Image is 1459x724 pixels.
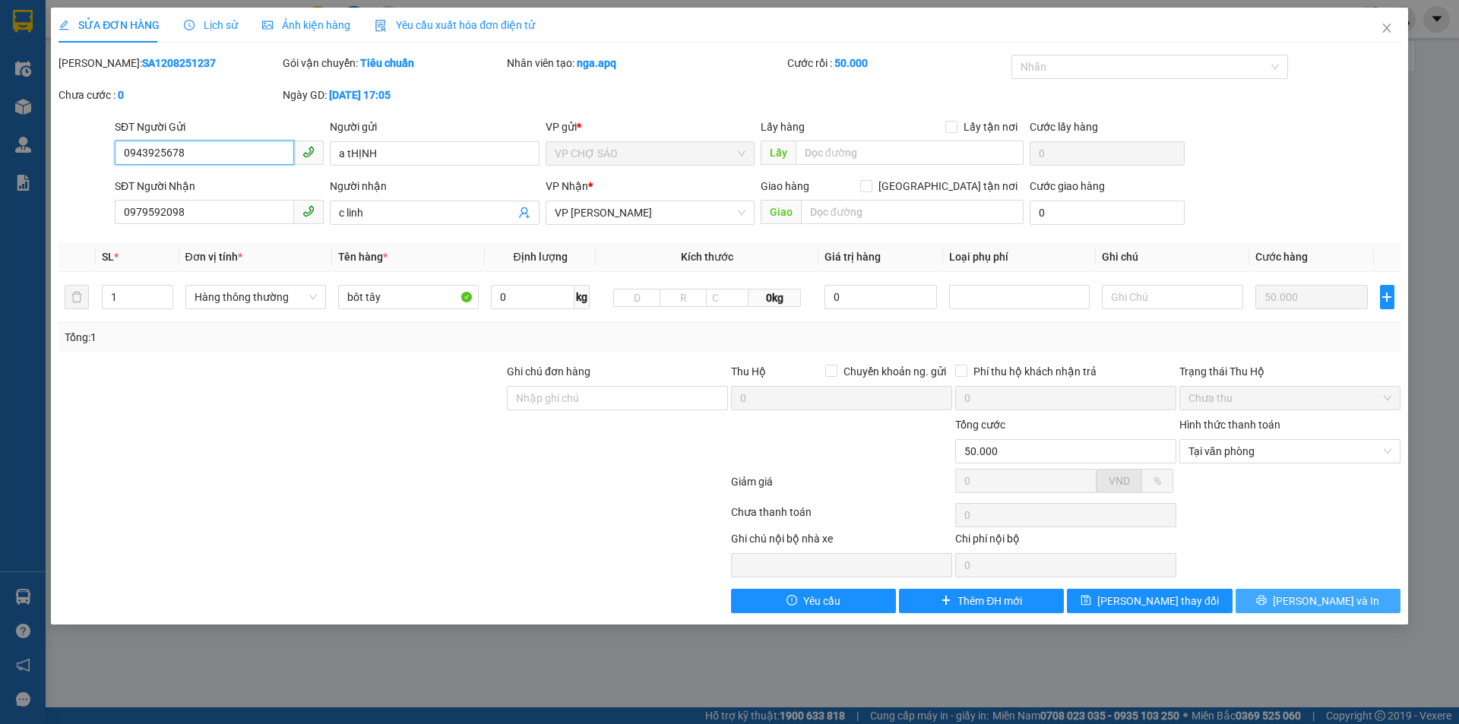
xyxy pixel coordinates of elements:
div: SĐT Người Nhận [115,178,324,194]
input: VD: Bàn, Ghế [338,285,479,309]
span: Ảnh kiện hàng [262,19,350,31]
span: VP GIA LÂM [555,201,745,224]
button: delete [65,285,89,309]
span: [GEOGRAPHIC_DATA], [GEOGRAPHIC_DATA] ↔ [GEOGRAPHIC_DATA] [36,65,148,116]
span: user-add [518,207,530,219]
input: R [660,289,707,307]
div: Chi phí nội bộ [955,530,1176,553]
input: C [706,289,748,307]
th: Loại phụ phí [943,242,1096,272]
span: save [1081,595,1091,607]
span: plus [1381,291,1394,303]
span: Giao [761,200,801,224]
b: 0 [118,89,124,101]
button: save[PERSON_NAME] thay đổi [1067,589,1232,613]
span: phone [302,146,315,158]
button: exclamation-circleYêu cầu [731,589,896,613]
div: Cước rồi : [787,55,1008,71]
span: Đơn vị tính [185,251,242,263]
button: plusThêm ĐH mới [899,589,1064,613]
span: VP Nhận [546,180,588,192]
span: printer [1256,595,1267,607]
div: Chưa cước : [59,87,280,103]
img: icon [375,20,387,32]
div: Giảm giá [729,473,954,500]
div: Người gửi [330,119,539,135]
img: logo [8,82,32,157]
span: SỬA ĐƠN HÀNG [59,19,160,31]
span: Lịch sử [184,19,238,31]
span: Yêu cầu [803,593,840,609]
span: phone [302,205,315,217]
span: Kích thước [681,251,733,263]
button: printer[PERSON_NAME] và In [1236,589,1400,613]
b: [DATE] 17:05 [329,89,391,101]
button: Close [1366,8,1408,50]
span: Yêu cầu xuất hóa đơn điện tử [375,19,535,31]
b: SA1208251237 [142,57,216,69]
span: Phí thu hộ khách nhận trả [967,363,1103,380]
span: Định lượng [513,251,567,263]
input: Cước giao hàng [1030,201,1185,225]
div: Ngày GD: [283,87,504,103]
input: D [613,289,660,307]
div: Ghi chú nội bộ nhà xe [731,530,952,553]
span: Cước hàng [1255,251,1308,263]
label: Cước lấy hàng [1030,121,1098,133]
span: plus [941,595,951,607]
span: % [1154,475,1161,487]
span: [PERSON_NAME] thay đổi [1097,593,1219,609]
label: Cước giao hàng [1030,180,1105,192]
div: VP gửi [546,119,755,135]
b: 50.000 [834,57,868,69]
input: Cước lấy hàng [1030,141,1185,166]
span: Chưa thu [1188,387,1391,409]
span: VP CHỢ SÁO [555,142,745,165]
div: Người nhận [330,178,539,194]
div: [PERSON_NAME]: [59,55,280,71]
span: Thu Hộ [731,365,766,378]
span: Giao hàng [761,180,809,192]
span: VND [1109,475,1130,487]
input: Dọc đường [801,200,1024,224]
span: exclamation-circle [786,595,797,607]
input: Dọc đường [796,141,1024,165]
span: SL [102,251,114,263]
div: SĐT Người Gửi [115,119,324,135]
button: plus [1380,285,1394,309]
input: Ghi Chú [1102,285,1242,309]
span: Chuyển khoản ng. gửi [837,363,952,380]
span: Thêm ĐH mới [957,593,1022,609]
span: Lấy tận nơi [957,119,1024,135]
span: [PERSON_NAME] và In [1273,593,1379,609]
strong: CHUYỂN PHÁT NHANH AN PHÚ QUÝ [38,12,147,62]
label: Hình thức thanh toán [1179,419,1280,431]
span: Hàng thông thường [195,286,317,308]
span: Giá trị hàng [824,251,881,263]
b: nga.apq [577,57,616,69]
span: [GEOGRAPHIC_DATA] tận nơi [872,178,1024,194]
span: Lấy [761,141,796,165]
div: Tổng: 1 [65,329,563,346]
span: 0kg [748,289,800,307]
span: edit [59,20,69,30]
span: Lấy hàng [761,121,805,133]
span: picture [262,20,273,30]
span: Tại văn phòng [1188,440,1391,463]
span: kg [574,285,590,309]
div: Gói vận chuyển: [283,55,504,71]
th: Ghi chú [1096,242,1249,272]
span: Tên hàng [338,251,388,263]
div: Trạng thái Thu Hộ [1179,363,1400,380]
span: Tổng cước [955,419,1005,431]
b: Tiêu chuẩn [360,57,414,69]
label: Ghi chú đơn hàng [507,365,590,378]
span: close [1381,22,1393,34]
div: Chưa thanh toán [729,504,954,530]
span: clock-circle [184,20,195,30]
div: Nhân viên tạo: [507,55,784,71]
input: 0 [1255,285,1369,309]
input: Ghi chú đơn hàng [507,386,728,410]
